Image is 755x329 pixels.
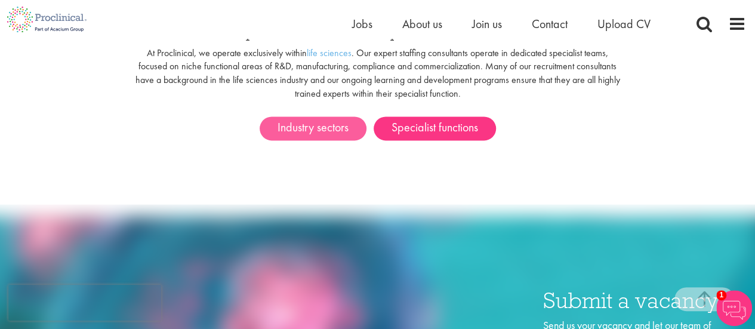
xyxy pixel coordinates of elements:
img: Chatbot [716,290,752,326]
p: At Proclinical, we operate exclusively within . Our expert staffing consultants operate in dedica... [135,47,620,101]
iframe: reCAPTCHA [8,285,161,321]
a: Specialist functions [374,116,496,140]
a: Industry sectors [260,116,366,140]
a: Join us [472,16,502,32]
a: About us [402,16,442,32]
span: 1 [716,290,726,300]
h3: Submit a vacancy [543,289,746,312]
a: Jobs [352,16,372,32]
a: Contact [532,16,568,32]
a: life sciences [307,47,352,59]
a: Upload CV [597,16,651,32]
h3: Specialist roles need specialist recruiters [135,24,620,40]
